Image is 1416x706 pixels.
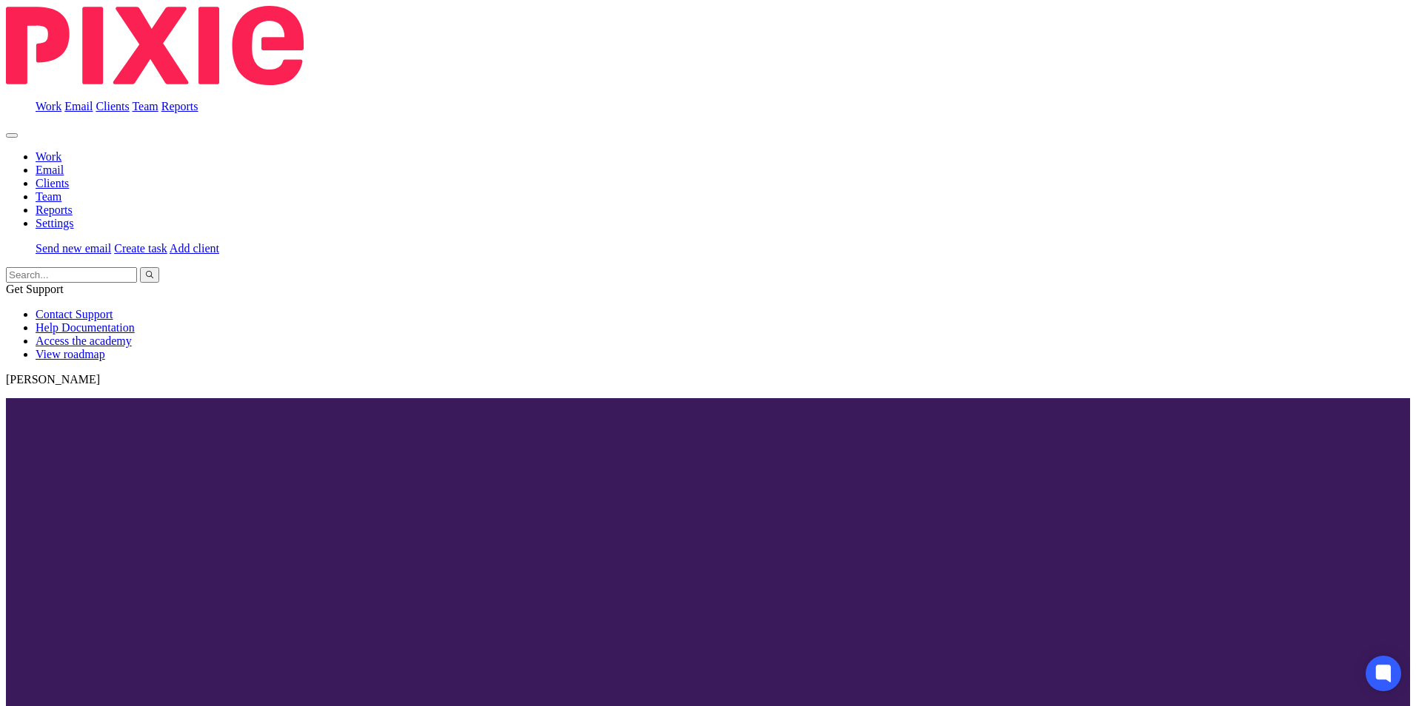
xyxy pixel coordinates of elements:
[36,164,64,176] a: Email
[36,308,113,320] a: Contact Support
[170,242,219,255] a: Add client
[36,150,61,163] a: Work
[36,177,69,189] a: Clients
[161,100,198,112] a: Reports
[36,321,135,334] a: Help Documentation
[36,242,111,255] a: Send new email
[96,100,129,112] a: Clients
[36,100,61,112] a: Work
[6,373,1410,386] p: [PERSON_NAME]
[114,242,167,255] a: Create task
[36,217,74,229] a: Settings
[140,267,159,283] button: Search
[36,204,73,216] a: Reports
[6,283,64,295] span: Get Support
[6,267,137,283] input: Search
[36,190,61,203] a: Team
[132,100,158,112] a: Team
[36,334,132,347] a: Access the academy
[36,348,105,360] a: View roadmap
[6,6,304,85] img: Pixie
[64,100,93,112] a: Email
